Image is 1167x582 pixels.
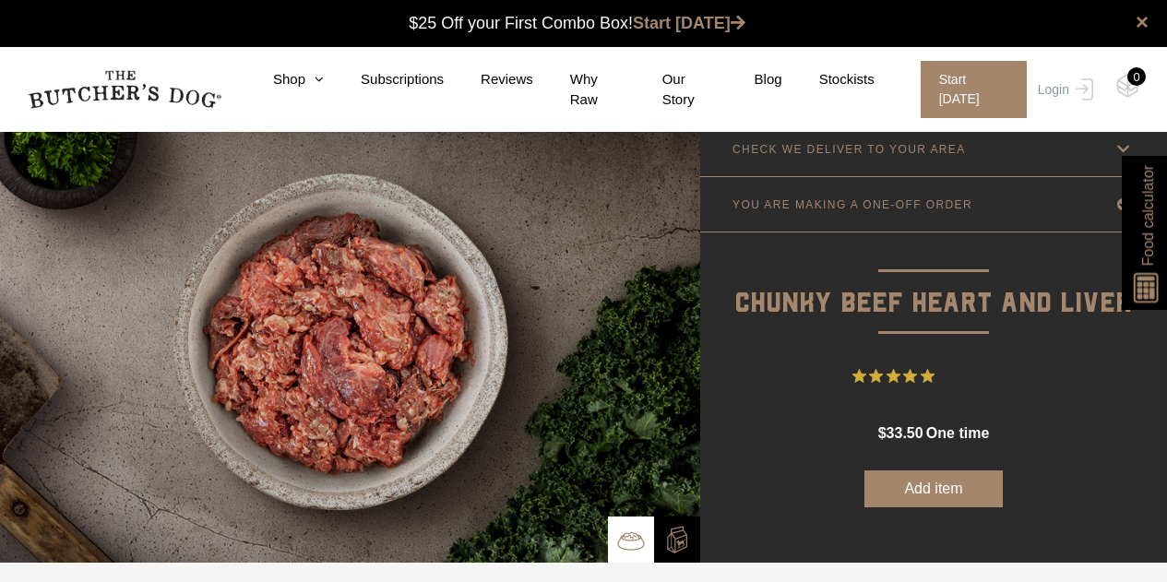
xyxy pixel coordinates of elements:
[852,362,1016,390] button: Rated 4.9 out of 5 stars from 18 reviews. Jump to reviews.
[617,527,645,554] img: TBD_Bowl.png
[663,526,691,553] img: TBD_Build-A-Box-2.png
[732,198,972,211] p: YOU ARE MAKING A ONE-OFF ORDER
[878,425,887,441] span: $
[1116,74,1139,98] img: TBD_Cart-Empty.png
[444,69,533,90] a: Reviews
[324,69,444,90] a: Subscriptions
[633,14,745,32] a: Start [DATE]
[236,69,324,90] a: Shop
[700,177,1167,232] a: YOU ARE MAKING A ONE-OFF ORDER
[700,232,1167,326] p: Chunky Beef Heart and Liver
[782,69,875,90] a: Stockists
[1033,61,1093,118] a: Login
[942,362,1016,390] span: 18 Reviews
[1137,165,1159,266] span: Food calculator
[625,69,718,111] a: Our Story
[864,470,1003,507] button: Add item
[718,69,782,90] a: Blog
[1127,67,1146,86] div: 0
[533,69,625,111] a: Why Raw
[902,61,1033,118] a: Start [DATE]
[732,143,966,156] p: CHECK WE DELIVER TO YOUR AREA
[887,425,923,441] span: 33.50
[700,122,1167,176] a: CHECK WE DELIVER TO YOUR AREA
[926,425,989,441] span: one time
[1136,11,1149,33] a: close
[921,61,1027,118] span: Start [DATE]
